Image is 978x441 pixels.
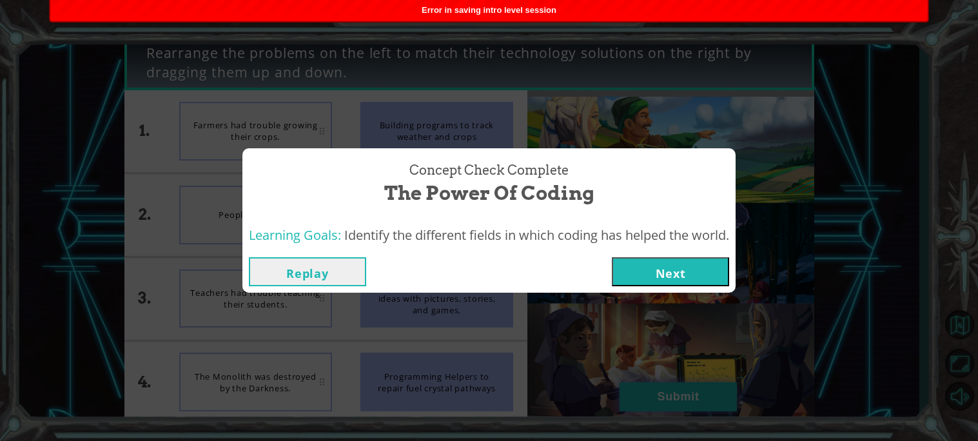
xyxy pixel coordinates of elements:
span: Concept Check Complete [409,161,569,180]
span: Learning Goals: [249,226,341,244]
button: Next [612,257,729,286]
span: The Power of Coding [384,179,594,207]
span: Error in saving intro level session [422,5,556,15]
button: Replay [249,257,366,286]
span: Identify the different fields in which coding has helped the world. [344,226,729,244]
